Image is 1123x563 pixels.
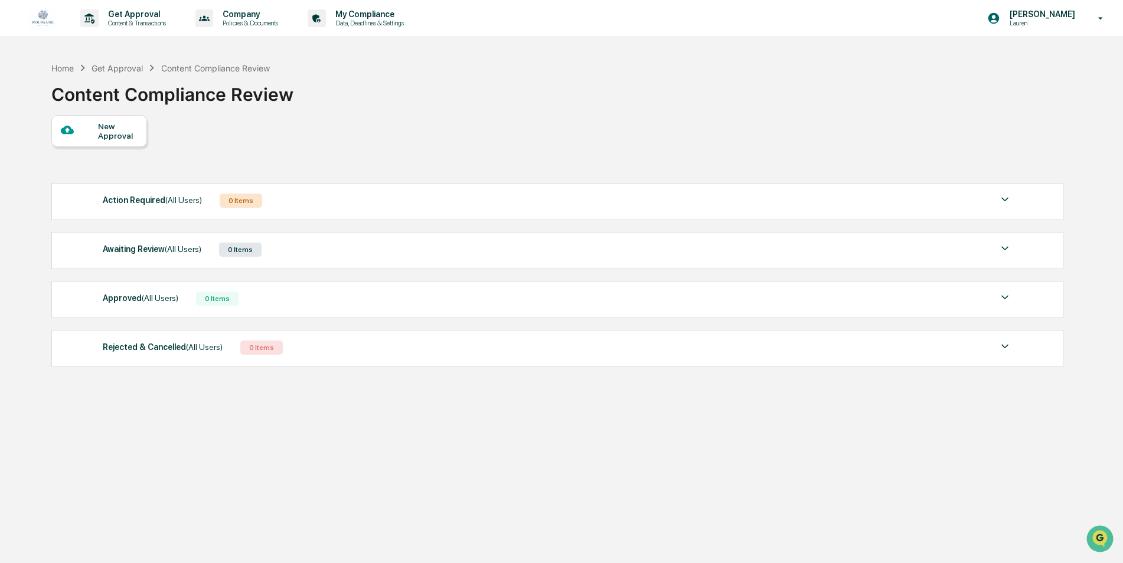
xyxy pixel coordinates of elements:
p: Get Approval [99,9,172,19]
a: 🖐️Preclearance [7,144,81,165]
div: 0 Items [220,194,262,208]
img: caret [998,241,1012,256]
span: (All Users) [165,195,202,205]
span: Preclearance [24,149,76,161]
div: We're available if you need us! [40,102,149,112]
p: Company [213,9,284,19]
div: Awaiting Review [103,241,201,257]
div: Get Approval [92,63,143,73]
div: 🗄️ [86,150,95,159]
span: Pylon [117,200,143,209]
span: (All Users) [142,293,178,303]
div: 0 Items [196,292,239,306]
span: (All Users) [165,244,201,254]
div: Rejected & Cancelled [103,339,223,355]
div: Action Required [103,192,202,208]
p: [PERSON_NAME] [1000,9,1081,19]
p: How can we help? [12,25,215,44]
div: Start new chat [40,90,194,102]
div: New Approval [98,122,138,140]
div: Content Compliance Review [161,63,270,73]
span: Attestations [97,149,146,161]
span: (All Users) [186,342,223,352]
div: 0 Items [219,243,262,257]
p: Policies & Documents [213,19,284,27]
div: 🔎 [12,172,21,182]
p: Lauren [1000,19,1081,27]
a: Powered byPylon [83,199,143,209]
p: Content & Transactions [99,19,172,27]
img: 1746055101610-c473b297-6a78-478c-a979-82029cc54cd1 [12,90,33,112]
a: 🔎Data Lookup [7,166,79,188]
p: My Compliance [326,9,410,19]
p: Data, Deadlines & Settings [326,19,410,27]
div: 🖐️ [12,150,21,159]
div: 0 Items [240,341,283,355]
div: Content Compliance Review [51,74,293,105]
iframe: Open customer support [1085,524,1117,556]
img: caret [998,339,1012,353]
a: 🗄️Attestations [81,144,151,165]
div: Approved [103,290,178,306]
div: Home [51,63,74,73]
img: logo [28,6,57,31]
button: Start new chat [201,94,215,108]
img: caret [998,290,1012,305]
img: caret [998,192,1012,207]
span: Data Lookup [24,171,74,183]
